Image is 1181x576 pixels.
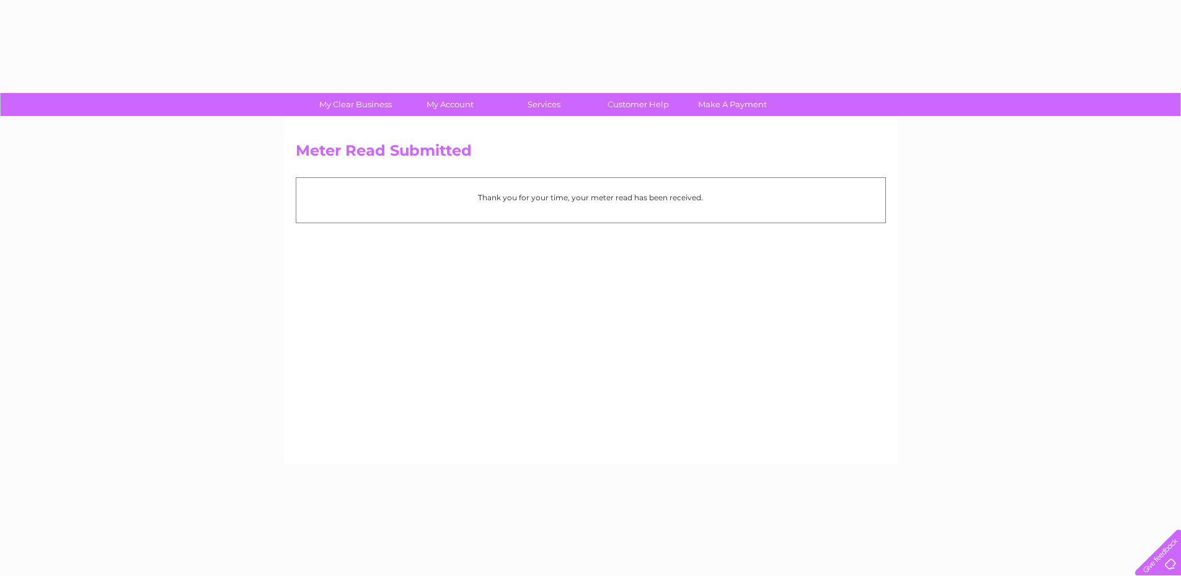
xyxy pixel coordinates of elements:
[304,93,407,116] a: My Clear Business
[399,93,501,116] a: My Account
[681,93,784,116] a: Make A Payment
[587,93,689,116] a: Customer Help
[303,192,879,203] p: Thank you for your time, your meter read has been received.
[296,142,886,166] h2: Meter Read Submitted
[493,93,595,116] a: Services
